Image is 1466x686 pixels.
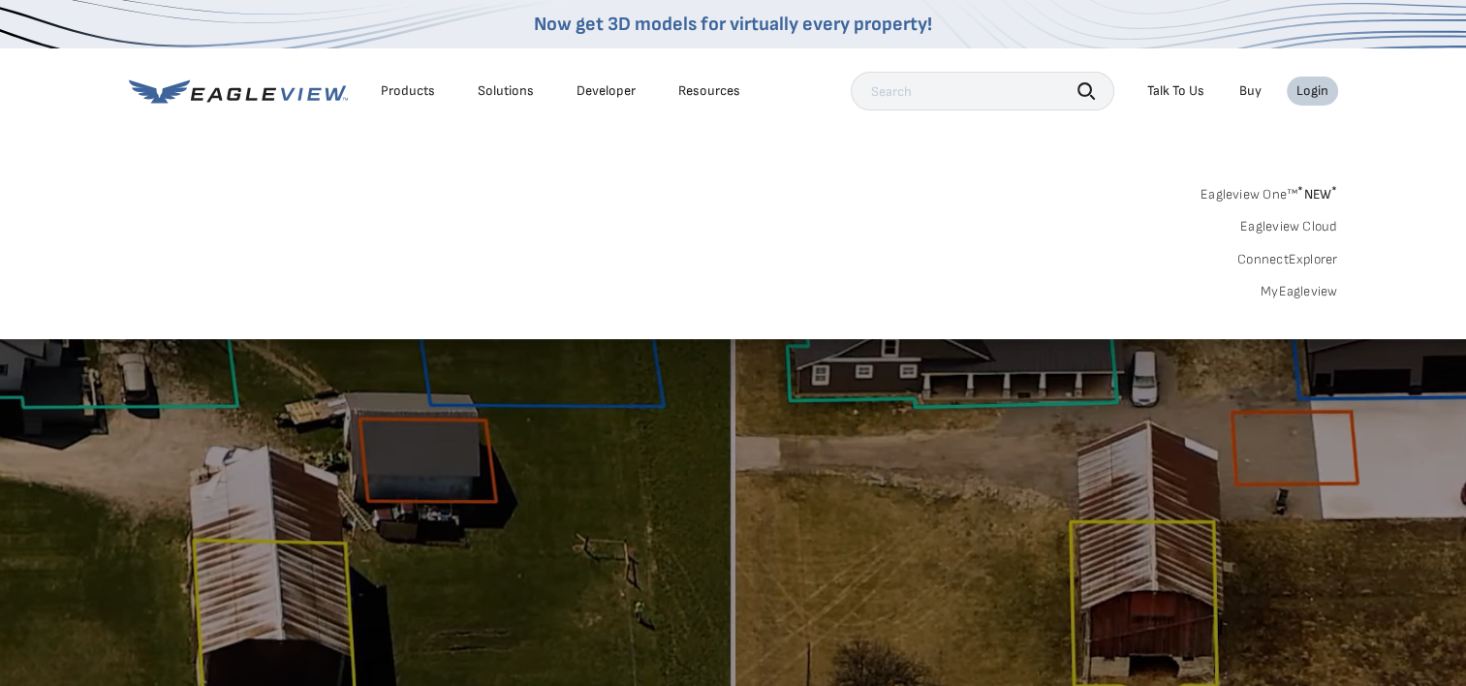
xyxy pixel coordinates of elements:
div: Solutions [478,82,534,100]
a: Now get 3D models for virtually every property! [534,13,932,36]
div: Products [381,82,435,100]
span: NEW [1297,186,1337,203]
div: Resources [678,82,740,100]
a: ConnectExplorer [1237,251,1338,268]
a: Eagleview One™*NEW* [1201,180,1338,203]
div: Talk To Us [1147,82,1204,100]
a: Eagleview Cloud [1240,218,1338,235]
a: Developer [577,82,636,100]
a: Buy [1239,82,1262,100]
a: MyEagleview [1261,283,1338,300]
input: Search [851,72,1114,110]
div: Login [1296,82,1328,100]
